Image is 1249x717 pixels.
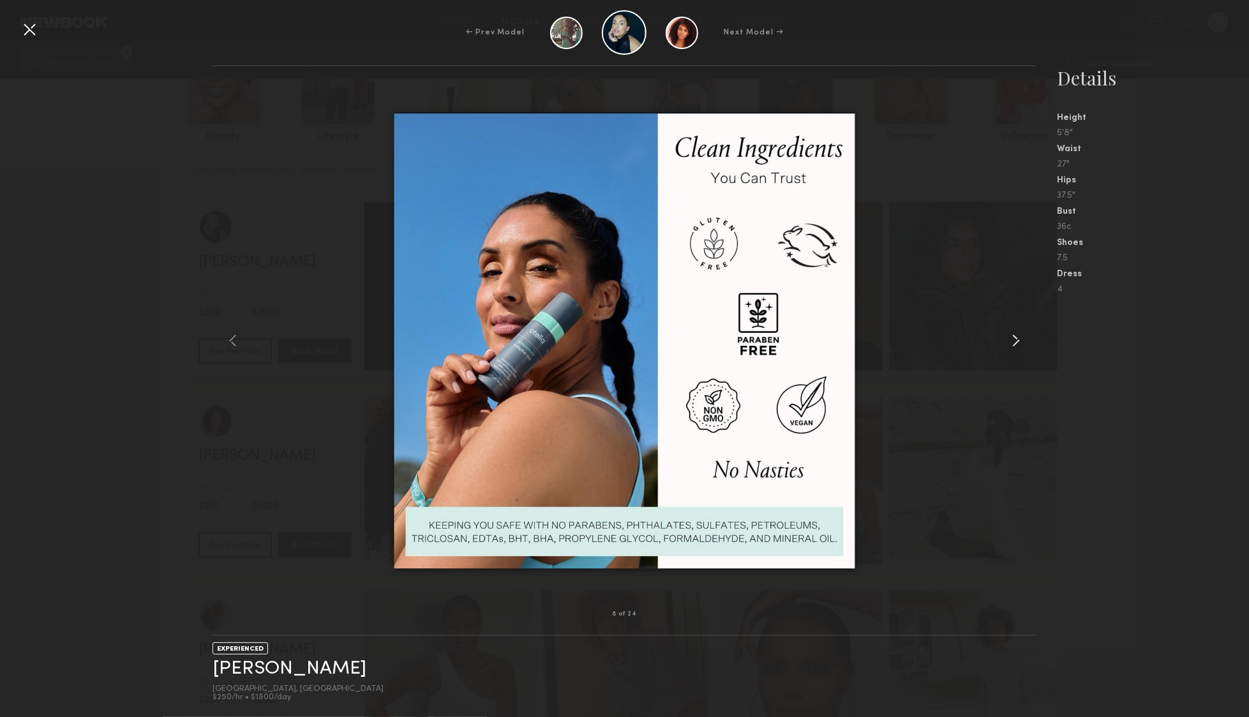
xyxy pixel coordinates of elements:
[1057,239,1249,248] div: Shoes
[1057,114,1249,122] div: Height
[1057,160,1249,169] div: 27"
[724,27,783,38] div: Next Model →
[1057,223,1249,232] div: 36c
[466,27,525,38] div: ← Prev Model
[1057,285,1249,294] div: 4
[213,659,366,679] a: [PERSON_NAME]
[213,642,268,654] div: EXPERIENCED
[213,693,384,702] div: $250/hr • $1800/day
[1057,65,1249,91] div: Details
[1057,129,1249,138] div: 5'8"
[612,611,636,617] div: 8 of 24
[1057,176,1249,185] div: Hips
[1057,270,1249,279] div: Dress
[213,685,384,693] div: [GEOGRAPHIC_DATA], [GEOGRAPHIC_DATA]
[1057,254,1249,263] div: 7.5
[1057,145,1249,154] div: Waist
[1057,207,1249,216] div: Bust
[1057,191,1249,200] div: 37.5"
